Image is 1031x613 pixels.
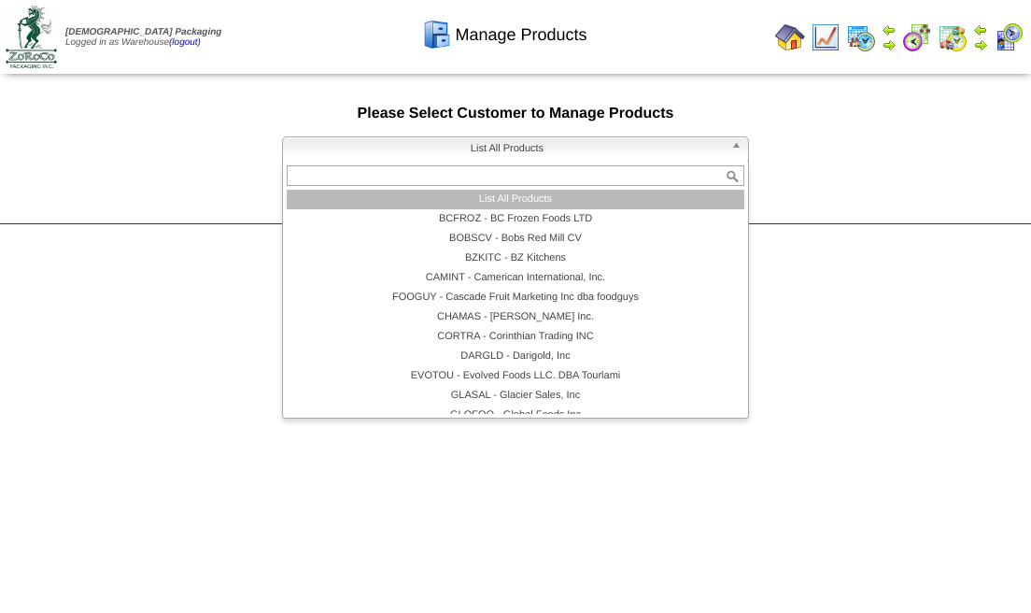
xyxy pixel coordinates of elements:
li: GLOFOO - Global Foods Inc [287,406,744,425]
li: BCFROZ - BC Frozen Foods LTD [287,209,744,229]
img: calendarcustomer.gif [994,22,1024,52]
img: arrowright.gif [973,37,988,52]
li: CORTRA - Corinthian Trading INC [287,327,744,347]
span: [DEMOGRAPHIC_DATA] Packaging [65,27,221,37]
li: CHAMAS - [PERSON_NAME] Inc. [287,307,744,327]
li: EVOTOU - Evolved Foods LLC. DBA Tourlami [287,366,744,386]
span: Manage Products [455,25,586,45]
img: calendarblend.gif [902,22,932,52]
img: calendarinout.gif [938,22,967,52]
span: List All Products [290,137,724,160]
a: (logout) [169,37,201,48]
span: Please Select Customer to Manage Products [358,106,674,121]
img: calendarprod.gif [846,22,876,52]
li: GLASAL - Glacier Sales, Inc [287,386,744,406]
img: arrowleft.gif [882,22,897,37]
li: List All Products [287,190,744,209]
li: DARGLD - Darigold, Inc [287,347,744,366]
img: cabinet.gif [422,20,452,50]
img: arrowleft.gif [973,22,988,37]
img: arrowright.gif [882,37,897,52]
li: FOOGUY - Cascade Fruit Marketing Inc dba foodguys [287,288,744,307]
img: zoroco-logo-small.webp [6,6,57,68]
li: BZKITC - BZ Kitchens [287,249,744,268]
img: line_graph.gif [811,22,840,52]
li: CAMINT - Camerican International, Inc. [287,268,744,288]
span: Logged in as Warehouse [65,27,221,48]
li: BOBSCV - Bobs Red Mill CV [287,229,744,249]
